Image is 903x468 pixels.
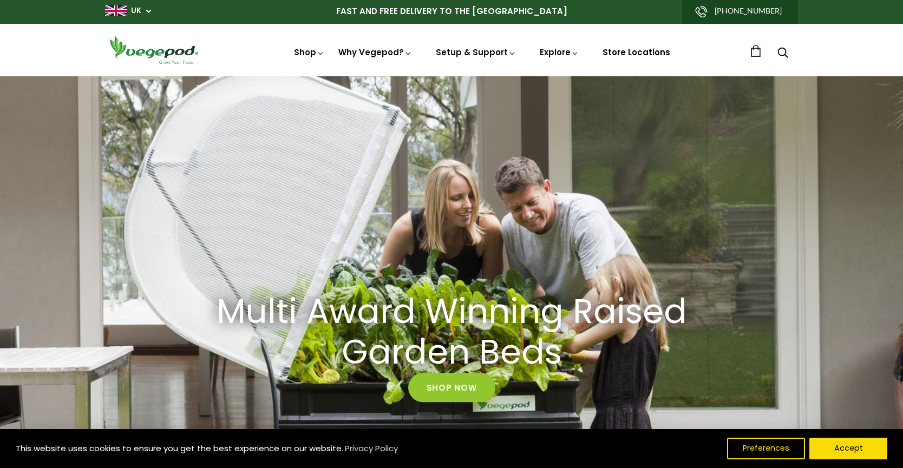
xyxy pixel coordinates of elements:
h2: Multi Award Winning Raised Garden Beds [208,292,695,373]
span: This website uses cookies to ensure you get the best experience on our website. [16,443,343,454]
a: Shop [294,47,324,58]
a: Search [777,48,788,60]
a: Explore [540,47,579,58]
a: Why Vegepod? [338,47,412,58]
button: Accept [809,438,887,459]
button: Preferences [727,438,805,459]
a: Shop Now [408,373,495,402]
a: Multi Award Winning Raised Garden Beds [194,292,709,373]
a: Store Locations [603,47,670,58]
a: UK [131,5,141,16]
img: Vegepod [105,35,202,65]
a: Privacy Policy (opens in a new tab) [343,439,400,458]
a: Setup & Support [436,47,516,58]
img: gb_large.png [105,5,127,16]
